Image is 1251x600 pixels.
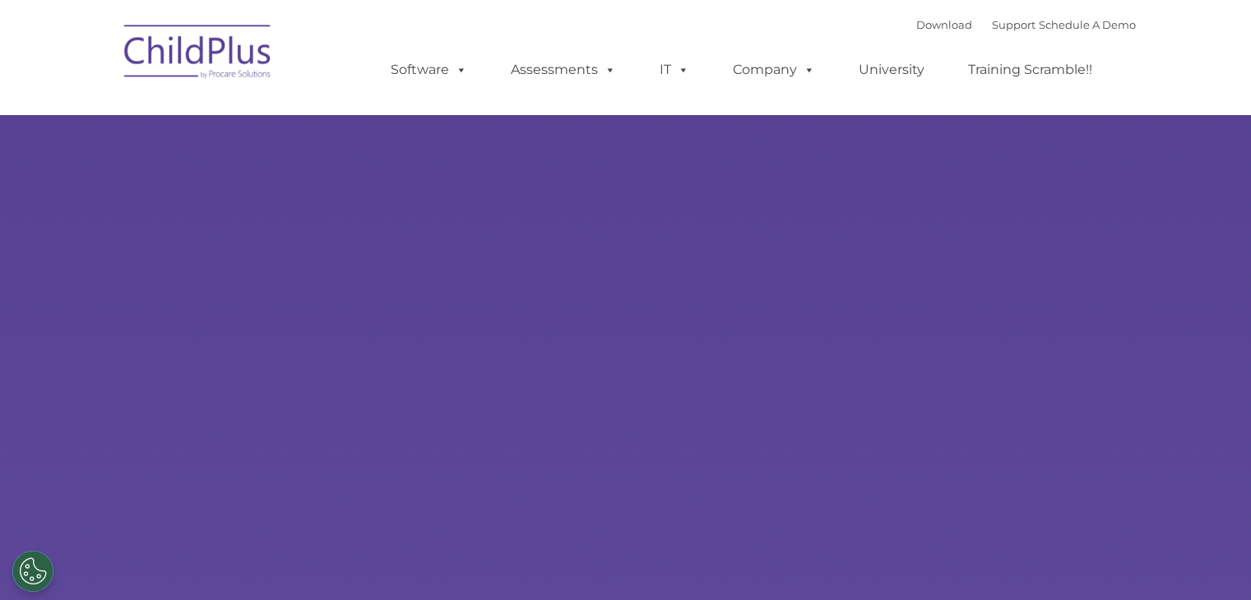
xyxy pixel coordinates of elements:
a: Software [374,53,484,86]
a: Schedule A Demo [1039,18,1136,31]
a: University [842,53,941,86]
font: | [916,18,1136,31]
button: Cookies Settings [12,551,53,592]
a: Company [716,53,832,86]
img: ChildPlus by Procare Solutions [116,13,280,95]
a: Download [916,18,972,31]
a: Support [992,18,1036,31]
a: Assessments [494,53,632,86]
a: Training Scramble!! [952,53,1109,86]
a: IT [643,53,706,86]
